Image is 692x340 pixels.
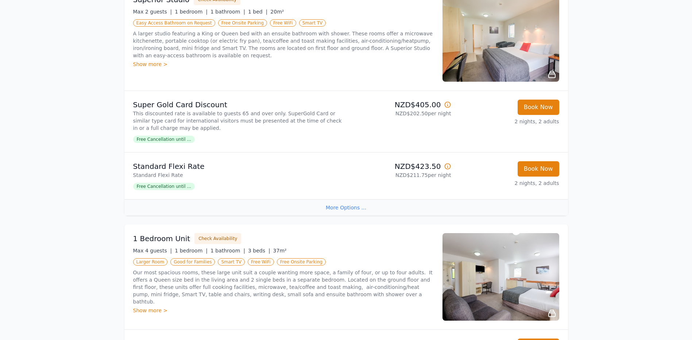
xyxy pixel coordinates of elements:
span: Free Cancellation until ... [133,136,195,143]
span: Smart TV [218,258,245,266]
div: More Options ... [124,199,568,216]
h3: 1 Bedroom Unit [133,233,190,244]
span: Larger Room [133,258,168,266]
span: Free Onsite Parking [218,19,267,27]
p: Standard Flexi Rate [133,171,343,179]
p: Super Gold Card Discount [133,100,343,110]
p: NZD$202.50 per night [349,110,451,117]
span: 1 bathroom | [210,248,245,254]
span: 1 bedroom | [175,248,208,254]
span: Free WiFi [248,258,274,266]
button: Book Now [518,100,559,115]
p: A larger studio featuring a King or Queen bed with an ensuite bathroom with shower. These rooms o... [133,30,434,59]
span: 1 bedroom | [175,9,208,15]
span: Free Cancellation until ... [133,183,195,190]
span: Free Onsite Parking [277,258,326,266]
button: Book Now [518,161,559,177]
span: 37m² [273,248,287,254]
span: 1 bathroom | [210,9,245,15]
div: Show more > [133,61,434,68]
p: Our most spacious rooms, these large unit suit a couple wanting more space, a family of four, or ... [133,269,434,305]
button: Check Availability [194,233,241,244]
span: 1 bed | [248,9,267,15]
p: NZD$423.50 [349,161,451,171]
p: Standard Flexi Rate [133,161,343,171]
span: Max 4 guests | [133,248,172,254]
p: 2 nights, 2 adults [457,118,559,125]
span: 3 beds | [248,248,270,254]
p: NZD$405.00 [349,100,451,110]
span: 20m² [270,9,284,15]
p: NZD$211.75 per night [349,171,451,179]
span: Good for Families [170,258,215,266]
span: Max 2 guests | [133,9,172,15]
p: 2 nights, 2 adults [457,179,559,187]
p: This discounted rate is available to guests 65 and over only. SuperGold Card or similar type card... [133,110,343,132]
span: Smart TV [299,19,326,27]
span: Easy Access Bathroom on Request [133,19,215,27]
span: Free WiFi [270,19,296,27]
div: Show more > [133,307,434,314]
